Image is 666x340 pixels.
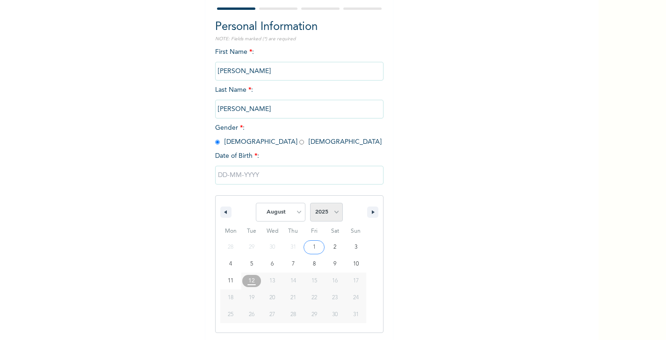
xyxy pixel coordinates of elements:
[325,224,346,239] span: Sat
[283,273,304,289] button: 14
[241,224,262,239] span: Tue
[269,289,275,306] span: 20
[353,256,359,273] span: 10
[262,289,283,306] button: 20
[241,256,262,273] button: 5
[228,289,233,306] span: 18
[250,256,253,273] span: 5
[249,289,254,306] span: 19
[355,239,357,256] span: 3
[215,166,384,185] input: DD-MM-YYYY
[304,224,325,239] span: Fri
[220,224,241,239] span: Mon
[262,306,283,323] button: 27
[304,256,325,273] button: 8
[228,273,233,289] span: 11
[304,239,325,256] button: 1
[215,125,382,145] span: Gender : [DEMOGRAPHIC_DATA] [DEMOGRAPHIC_DATA]
[304,289,325,306] button: 22
[325,239,346,256] button: 2
[229,256,232,273] span: 4
[311,273,317,289] span: 15
[220,273,241,289] button: 11
[345,306,366,323] button: 31
[262,273,283,289] button: 13
[283,256,304,273] button: 7
[220,256,241,273] button: 4
[304,306,325,323] button: 29
[269,273,275,289] span: 13
[353,273,359,289] span: 17
[262,256,283,273] button: 6
[215,49,384,74] span: First Name :
[241,289,262,306] button: 19
[228,306,233,323] span: 25
[215,19,384,36] h2: Personal Information
[353,289,359,306] span: 24
[283,289,304,306] button: 21
[313,239,316,256] span: 1
[345,273,366,289] button: 17
[241,306,262,323] button: 26
[353,306,359,323] span: 31
[271,256,274,273] span: 6
[241,273,262,289] button: 12
[215,100,384,118] input: Enter your last name
[325,306,346,323] button: 30
[332,273,338,289] span: 16
[313,256,316,273] span: 8
[333,256,336,273] span: 9
[220,289,241,306] button: 18
[292,256,295,273] span: 7
[262,224,283,239] span: Wed
[249,306,254,323] span: 26
[283,306,304,323] button: 28
[345,289,366,306] button: 24
[290,273,296,289] span: 14
[333,239,336,256] span: 2
[332,306,338,323] span: 30
[325,273,346,289] button: 16
[215,62,384,81] input: Enter your first name
[283,224,304,239] span: Thu
[325,256,346,273] button: 9
[290,289,296,306] span: 21
[311,306,317,323] span: 29
[325,289,346,306] button: 23
[345,239,366,256] button: 3
[215,87,384,112] span: Last Name :
[269,306,275,323] span: 27
[215,151,259,161] span: Date of Birth :
[345,224,366,239] span: Sun
[248,273,255,289] span: 12
[215,36,384,43] p: NOTE: Fields marked (*) are required
[332,289,338,306] span: 23
[290,306,296,323] span: 28
[345,256,366,273] button: 10
[304,273,325,289] button: 15
[220,306,241,323] button: 25
[311,289,317,306] span: 22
